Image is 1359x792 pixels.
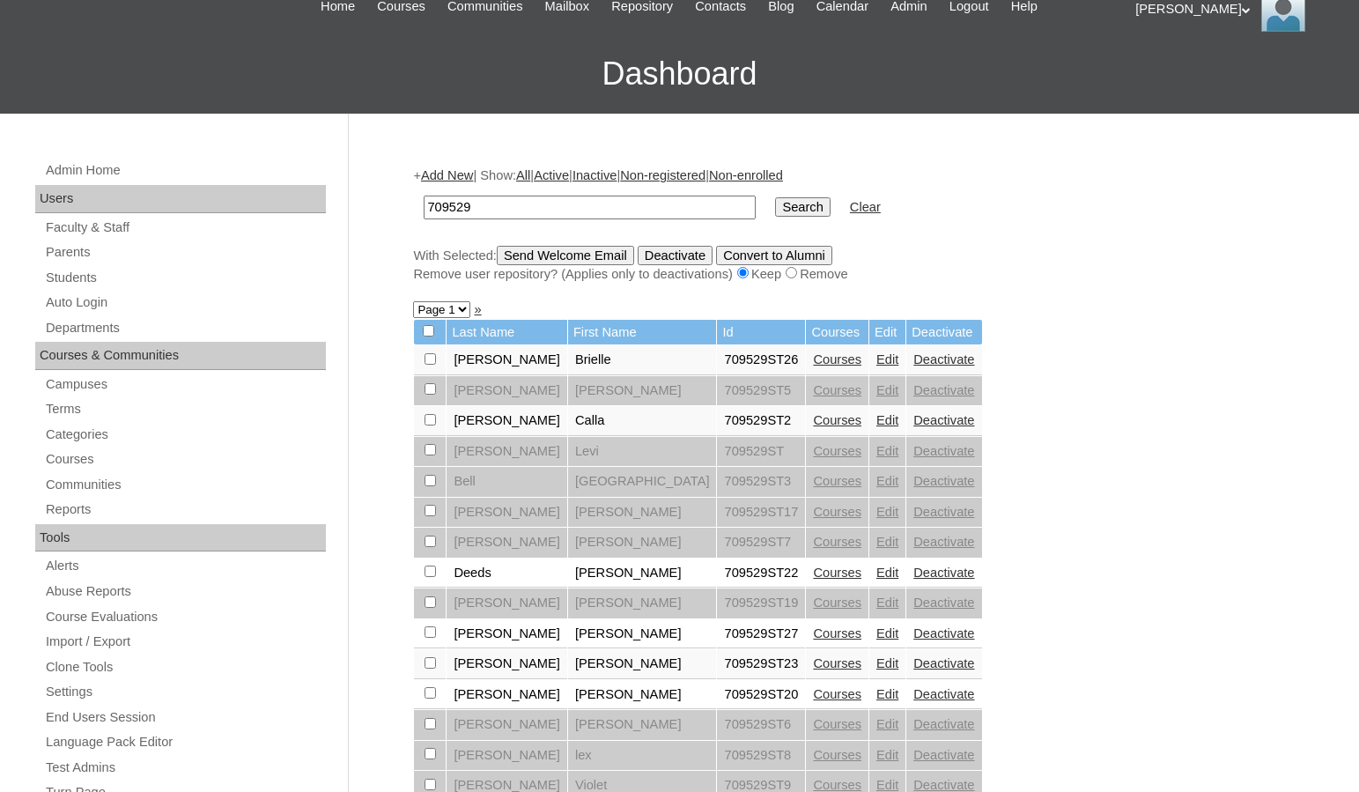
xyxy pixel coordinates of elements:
[717,376,805,406] td: 709529ST5
[568,467,717,497] td: [GEOGRAPHIC_DATA]
[44,555,326,577] a: Alerts
[35,185,326,213] div: Users
[717,320,805,345] td: Id
[813,748,861,762] a: Courses
[717,406,805,436] td: 709529ST2
[876,383,898,397] a: Edit
[568,710,717,740] td: [PERSON_NAME]
[913,383,974,397] a: Deactivate
[813,383,861,397] a: Courses
[44,499,326,521] a: Reports
[572,168,617,182] a: Inactive
[913,352,974,366] a: Deactivate
[424,196,756,219] input: Search
[717,498,805,528] td: 709529ST17
[35,342,326,370] div: Courses & Communities
[568,498,717,528] td: [PERSON_NAME]
[876,748,898,762] a: Edit
[876,444,898,458] a: Edit
[813,596,861,610] a: Courses
[44,448,326,470] a: Courses
[813,444,861,458] a: Courses
[813,474,861,488] a: Courses
[413,265,1285,284] div: Remove user repository? (Applies only to deactivations) Keep Remove
[568,437,717,467] td: Levi
[44,317,326,339] a: Departments
[813,413,861,427] a: Courses
[806,320,868,345] td: Courses
[913,535,974,549] a: Deactivate
[568,649,717,679] td: [PERSON_NAME]
[447,559,567,588] td: Deeds
[44,581,326,603] a: Abuse Reports
[876,352,898,366] a: Edit
[474,302,481,316] a: »
[447,528,567,558] td: [PERSON_NAME]
[813,535,861,549] a: Courses
[44,757,326,779] a: Test Admins
[35,524,326,552] div: Tools
[850,200,881,214] a: Clear
[421,168,473,182] a: Add New
[9,34,1350,114] h3: Dashboard
[497,246,634,265] input: Send Welcome Email
[568,376,717,406] td: [PERSON_NAME]
[775,197,830,217] input: Search
[876,413,898,427] a: Edit
[447,649,567,679] td: [PERSON_NAME]
[813,566,861,580] a: Courses
[447,680,567,710] td: [PERSON_NAME]
[913,596,974,610] a: Deactivate
[709,168,783,182] a: Non-enrolled
[44,631,326,653] a: Import / Export
[44,474,326,496] a: Communities
[568,588,717,618] td: [PERSON_NAME]
[813,626,861,640] a: Courses
[913,656,974,670] a: Deactivate
[516,168,530,182] a: All
[913,717,974,731] a: Deactivate
[717,437,805,467] td: 709529ST
[568,320,717,345] td: First Name
[717,559,805,588] td: 709529ST22
[913,474,974,488] a: Deactivate
[913,748,974,762] a: Deactivate
[44,656,326,678] a: Clone Tools
[813,778,861,792] a: Courses
[534,168,569,182] a: Active
[717,588,805,618] td: 709529ST19
[447,588,567,618] td: [PERSON_NAME]
[876,535,898,549] a: Edit
[620,168,705,182] a: Non-registered
[447,345,567,375] td: [PERSON_NAME]
[413,246,1285,284] div: With Selected:
[813,656,861,670] a: Courses
[906,320,981,345] td: Deactivate
[568,406,717,436] td: Calla
[717,619,805,649] td: 709529ST27
[717,345,805,375] td: 709529ST26
[913,566,974,580] a: Deactivate
[876,656,898,670] a: Edit
[568,345,717,375] td: Brielle
[876,474,898,488] a: Edit
[813,687,861,701] a: Courses
[44,241,326,263] a: Parents
[568,528,717,558] td: [PERSON_NAME]
[717,649,805,679] td: 709529ST23
[717,467,805,497] td: 709529ST3
[44,217,326,239] a: Faculty & Staff
[913,413,974,427] a: Deactivate
[44,707,326,729] a: End Users Session
[447,710,567,740] td: [PERSON_NAME]
[44,374,326,396] a: Campuses
[447,619,567,649] td: [PERSON_NAME]
[44,606,326,628] a: Course Evaluations
[44,159,326,181] a: Admin Home
[913,626,974,640] a: Deactivate
[876,596,898,610] a: Edit
[44,681,326,703] a: Settings
[638,246,713,265] input: Deactivate
[717,741,805,771] td: 709529ST8
[876,687,898,701] a: Edit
